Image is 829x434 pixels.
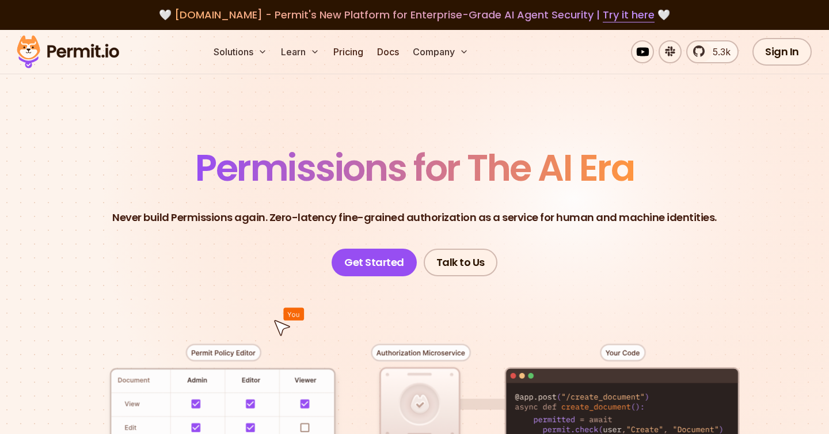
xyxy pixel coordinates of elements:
[706,45,731,59] span: 5.3k
[752,38,812,66] a: Sign In
[603,7,655,22] a: Try it here
[12,32,124,71] img: Permit logo
[195,142,634,193] span: Permissions for The AI Era
[112,210,717,226] p: Never build Permissions again. Zero-latency fine-grained authorization as a service for human and...
[28,7,801,23] div: 🤍 🤍
[329,40,368,63] a: Pricing
[332,249,417,276] a: Get Started
[372,40,404,63] a: Docs
[209,40,272,63] button: Solutions
[686,40,739,63] a: 5.3k
[408,40,473,63] button: Company
[424,249,497,276] a: Talk to Us
[174,7,655,22] span: [DOMAIN_NAME] - Permit's New Platform for Enterprise-Grade AI Agent Security |
[276,40,324,63] button: Learn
